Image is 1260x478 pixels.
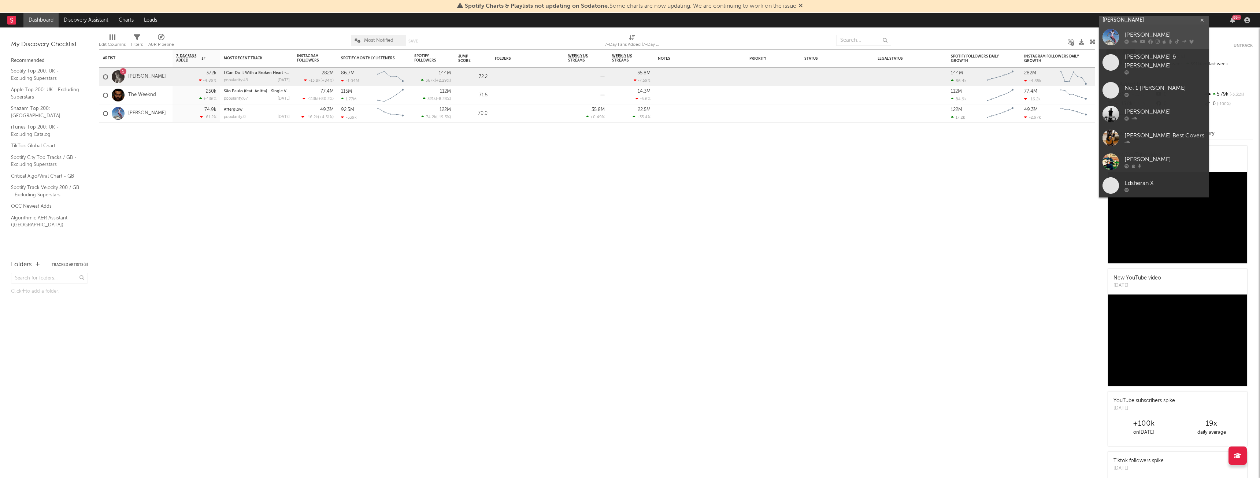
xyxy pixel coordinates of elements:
div: Edit Columns [99,40,126,49]
svg: Chart title [374,68,407,86]
span: 367k [426,79,435,83]
div: -61.2 % [200,115,216,119]
a: Spotify Track Velocity 200 / GB - Excluding Superstars [11,184,81,199]
div: -2.97k [1024,115,1041,120]
div: 35.8M [637,71,651,75]
div: Jump Score [458,54,477,63]
div: [DATE] [1113,465,1164,472]
div: Status [804,56,852,61]
div: 74.9k [204,107,216,112]
div: popularity: 0 [224,115,246,119]
svg: Chart title [984,86,1017,104]
button: Save [408,39,418,43]
div: 144M [439,71,451,75]
div: Artist [103,56,158,60]
span: +4.51 % [319,115,333,119]
a: [PERSON_NAME] & [PERSON_NAME] [1099,49,1209,78]
div: +436 % [199,96,216,101]
button: 99+ [1230,17,1235,23]
input: Search for folders... [11,273,88,284]
div: Most Recent Track [224,56,279,60]
div: 0 [1204,99,1253,109]
div: [DATE] [278,78,290,82]
div: ( ) [421,78,451,83]
div: 282M [1024,71,1036,75]
svg: Chart title [1057,68,1090,86]
div: 49.3M [320,107,334,112]
span: Dismiss [798,3,803,9]
a: Apple Top 200: UK - Excluding Superstars [11,86,81,101]
div: +0.49 % [586,115,605,119]
svg: Chart title [374,86,407,104]
div: Tiktok followers spike [1113,457,1164,465]
span: Weekly UK Streams [612,54,640,63]
a: [PERSON_NAME] Best Covers [1099,126,1209,150]
div: No. 1 [PERSON_NAME] [1124,84,1205,92]
a: Discovery Assistant [59,13,114,27]
div: ( ) [301,115,334,119]
input: Search... [836,35,891,46]
button: Tracked Artists(3) [52,263,88,267]
span: -113k [307,97,317,101]
div: 71.5 [458,91,488,100]
div: -1.04M [341,78,359,83]
div: 19 x [1178,419,1245,428]
div: Folders [495,56,550,61]
div: I Can Do It With a Broken Heart - Dombresky Remix [224,71,290,75]
div: Spotify Monthly Listeners [341,56,396,60]
a: [PERSON_NAME] [128,74,166,80]
span: -19.3 % [437,115,450,119]
button: Untrack [1234,42,1253,49]
div: ( ) [303,96,334,101]
div: 77.4M [320,89,334,94]
span: Weekly US Streams [568,54,594,63]
div: A&R Pipeline [148,40,174,49]
a: Shazam Top 200: [GEOGRAPHIC_DATA] [11,104,81,119]
div: -16.2k [1024,97,1041,101]
div: +100k [1110,419,1178,428]
div: popularity: 67 [224,97,248,101]
a: Critical Algo/Viral Chart - GB [11,172,81,180]
div: Priority [749,56,779,61]
div: 144M [951,71,963,75]
div: Afterglow [224,108,290,112]
a: OCC Newest Adds [11,202,81,210]
div: ( ) [421,115,451,119]
span: -8.23 % [437,97,450,101]
a: TikTok Global Chart [11,142,81,150]
a: iTunes Top 200: UK - Excluding Catalog [11,123,81,138]
span: -13.8k [309,79,320,83]
div: 99 + [1232,15,1241,20]
a: Charts [114,13,139,27]
div: on [DATE] [1110,428,1178,437]
div: Click to add a folder. [11,287,88,296]
div: [PERSON_NAME] Best Covers [1124,131,1205,140]
div: 1.77M [341,97,356,101]
div: 77.4M [1024,89,1037,94]
span: -3.31 % [1228,93,1244,97]
span: +84 % [322,79,333,83]
div: Edit Columns [99,31,126,52]
div: 112M [951,89,962,94]
div: 112M [440,89,451,94]
div: 5.79k [1204,90,1253,99]
div: daily average [1178,428,1245,437]
a: Leads [139,13,162,27]
a: Spotify Top 200: UK - Excluding Superstars [11,67,81,82]
div: [DATE] [1113,405,1175,412]
div: [PERSON_NAME] [1124,155,1205,164]
div: 122M [440,107,451,112]
div: 17.2k [951,115,965,120]
div: 70.0 [458,109,488,118]
span: -100 % [1216,102,1231,106]
div: New YouTube video [1113,274,1161,282]
a: Spotify City Top Tracks / GB - Excluding Superstars [11,153,81,168]
a: [PERSON_NAME] [1099,150,1209,174]
div: 14.3M [638,89,651,94]
div: Filters [131,40,143,49]
div: Instagram Followers [297,54,323,63]
div: Notes [658,56,731,61]
div: My Discovery Checklist [11,40,88,49]
div: Recommended [11,56,88,65]
div: 92.5M [341,107,354,112]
